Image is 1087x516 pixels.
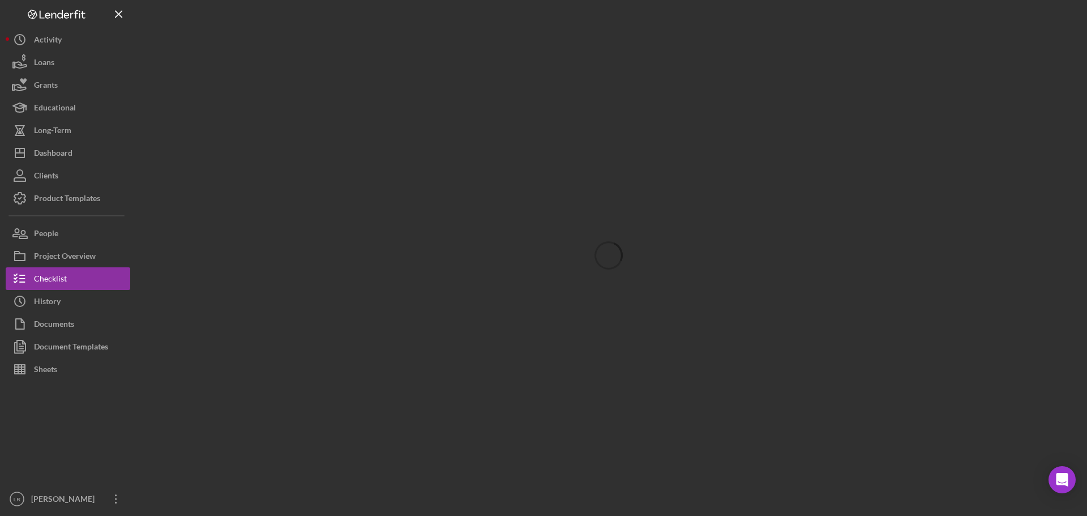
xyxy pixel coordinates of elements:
div: History [34,290,61,315]
button: Educational [6,96,130,119]
button: People [6,222,130,245]
div: Product Templates [34,187,100,212]
button: Loans [6,51,130,74]
div: Checklist [34,267,67,293]
div: Project Overview [34,245,96,270]
button: Dashboard [6,142,130,164]
div: Documents [34,313,74,338]
button: Grants [6,74,130,96]
button: Document Templates [6,335,130,358]
div: Activity [34,28,62,54]
div: Grants [34,74,58,99]
div: Document Templates [34,335,108,361]
div: People [34,222,58,248]
div: Dashboard [34,142,72,167]
button: Long-Term [6,119,130,142]
button: History [6,290,130,313]
button: Product Templates [6,187,130,210]
div: Sheets [34,358,57,383]
text: LR [14,496,20,502]
div: Long-Term [34,119,71,144]
div: Loans [34,51,54,76]
button: Checklist [6,267,130,290]
button: Documents [6,313,130,335]
div: Open Intercom Messenger [1049,466,1076,493]
button: Clients [6,164,130,187]
button: Activity [6,28,130,51]
div: Educational [34,96,76,122]
button: Project Overview [6,245,130,267]
button: LR[PERSON_NAME] [6,488,130,510]
button: Sheets [6,358,130,381]
div: Clients [34,164,58,190]
div: [PERSON_NAME] [28,488,102,513]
